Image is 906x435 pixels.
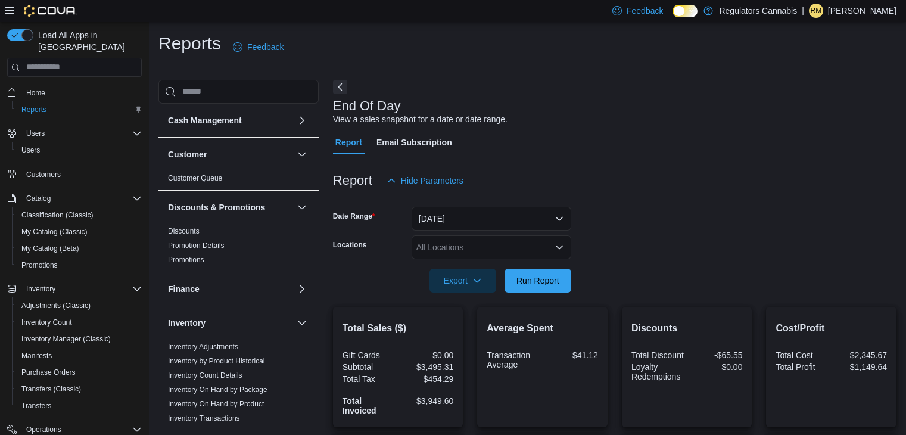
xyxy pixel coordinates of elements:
[17,258,142,272] span: Promotions
[21,282,142,296] span: Inventory
[26,425,61,434] span: Operations
[247,41,284,53] span: Feedback
[21,210,94,220] span: Classification (Classic)
[487,350,540,369] div: Transaction Average
[17,241,142,256] span: My Catalog (Beta)
[168,201,265,213] h3: Discounts & Promotions
[333,113,508,126] div: View a sales snapshot for a date or date range.
[12,240,147,257] button: My Catalog (Beta)
[12,297,147,314] button: Adjustments (Classic)
[17,365,142,380] span: Purchase Orders
[168,114,292,126] button: Cash Management
[26,129,45,138] span: Users
[26,170,61,179] span: Customers
[158,32,221,55] h1: Reports
[168,356,265,366] span: Inventory by Product Historical
[545,350,598,360] div: $41.12
[401,175,463,187] span: Hide Parameters
[168,385,267,394] span: Inventory On Hand by Package
[555,243,564,252] button: Open list of options
[12,347,147,364] button: Manifests
[487,321,598,335] h2: Average Spent
[429,269,496,293] button: Export
[168,173,222,183] span: Customer Queue
[168,114,242,126] h3: Cash Management
[168,148,292,160] button: Customer
[17,349,142,363] span: Manifests
[295,282,309,296] button: Finance
[343,321,454,335] h2: Total Sales ($)
[17,208,98,222] a: Classification (Classic)
[505,269,571,293] button: Run Report
[17,365,80,380] a: Purchase Orders
[21,244,79,253] span: My Catalog (Beta)
[631,362,684,381] div: Loyalty Redemptions
[17,143,142,157] span: Users
[17,315,142,330] span: Inventory Count
[776,321,887,335] h2: Cost/Profit
[33,29,142,53] span: Load All Apps in [GEOGRAPHIC_DATA]
[631,350,684,360] div: Total Discount
[21,145,40,155] span: Users
[12,397,147,414] button: Transfers
[335,130,362,154] span: Report
[834,362,887,372] div: $1,149.64
[719,4,797,18] p: Regulators Cannabis
[343,362,396,372] div: Subtotal
[400,350,453,360] div: $0.00
[834,350,887,360] div: $2,345.67
[2,125,147,142] button: Users
[412,207,571,231] button: [DATE]
[17,225,92,239] a: My Catalog (Classic)
[21,282,60,296] button: Inventory
[400,362,453,372] div: $3,495.31
[437,269,489,293] span: Export
[295,113,309,128] button: Cash Management
[17,208,142,222] span: Classification (Classic)
[295,200,309,215] button: Discounts & Promotions
[168,283,292,295] button: Finance
[333,240,367,250] label: Locations
[802,4,804,18] p: |
[21,227,88,237] span: My Catalog (Classic)
[158,224,319,272] div: Discounts & Promotions
[21,167,66,182] a: Customers
[17,349,57,363] a: Manifests
[168,343,238,351] a: Inventory Adjustments
[673,5,698,17] input: Dark Mode
[168,317,292,329] button: Inventory
[12,142,147,159] button: Users
[631,321,743,335] h2: Discounts
[21,167,142,182] span: Customers
[17,332,142,346] span: Inventory Manager (Classic)
[17,258,63,272] a: Promotions
[17,143,45,157] a: Users
[21,126,142,141] span: Users
[12,364,147,381] button: Purchase Orders
[24,5,77,17] img: Cova
[21,318,72,327] span: Inventory Count
[627,5,663,17] span: Feedback
[168,255,204,265] span: Promotions
[776,362,829,372] div: Total Profit
[12,207,147,223] button: Classification (Classic)
[333,173,372,188] h3: Report
[333,99,401,113] h3: End Of Day
[17,241,84,256] a: My Catalog (Beta)
[168,317,206,329] h3: Inventory
[343,374,396,384] div: Total Tax
[17,332,116,346] a: Inventory Manager (Classic)
[228,35,288,59] a: Feedback
[12,331,147,347] button: Inventory Manager (Classic)
[168,414,240,422] a: Inventory Transactions
[17,299,142,313] span: Adjustments (Classic)
[21,351,52,361] span: Manifests
[21,105,46,114] span: Reports
[516,275,559,287] span: Run Report
[295,147,309,161] button: Customer
[343,396,376,415] strong: Total Invoiced
[400,374,453,384] div: $454.29
[21,260,58,270] span: Promotions
[2,190,147,207] button: Catalog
